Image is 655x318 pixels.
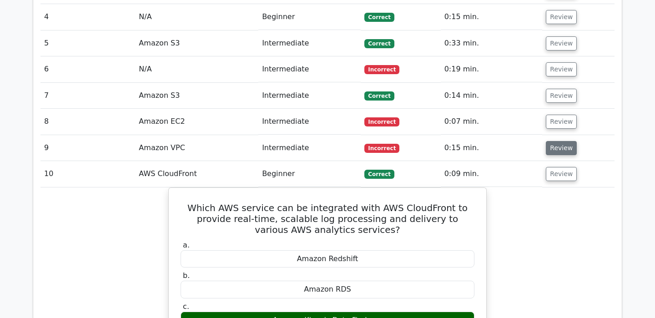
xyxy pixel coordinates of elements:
div: Amazon Redshift [181,250,474,268]
span: c. [183,302,189,311]
span: Incorrect [364,117,399,126]
button: Review [546,115,577,129]
td: 4 [40,4,135,30]
td: 9 [40,135,135,161]
h5: Which AWS service can be integrated with AWS CloudFront to provide real-time, scalable log proces... [180,202,475,235]
td: Beginner [258,161,361,187]
td: 0:09 min. [441,161,543,187]
button: Review [546,141,577,155]
td: 0:33 min. [441,30,543,56]
button: Review [546,10,577,24]
button: Review [546,62,577,76]
td: 0:07 min. [441,109,543,135]
span: Incorrect [364,144,399,153]
td: Intermediate [258,30,361,56]
td: Amazon EC2 [135,109,258,135]
td: Intermediate [258,83,361,109]
td: 0:15 min. [441,135,543,161]
td: AWS CloudFront [135,161,258,187]
td: N/A [135,56,258,82]
button: Review [546,167,577,181]
td: 0:19 min. [441,56,543,82]
span: Incorrect [364,65,399,74]
span: b. [183,271,190,280]
span: Correct [364,13,394,22]
td: Amazon S3 [135,30,258,56]
td: 8 [40,109,135,135]
td: 6 [40,56,135,82]
td: N/A [135,4,258,30]
td: Amazon VPC [135,135,258,161]
td: Beginner [258,4,361,30]
td: Intermediate [258,109,361,135]
button: Review [546,36,577,50]
span: Correct [364,91,394,101]
span: Correct [364,170,394,179]
td: 10 [40,161,135,187]
td: 7 [40,83,135,109]
td: 0:15 min. [441,4,543,30]
td: Intermediate [258,56,361,82]
td: Intermediate [258,135,361,161]
td: 0:14 min. [441,83,543,109]
button: Review [546,89,577,103]
span: Correct [364,39,394,48]
td: Amazon S3 [135,83,258,109]
span: a. [183,241,190,249]
td: 5 [40,30,135,56]
div: Amazon RDS [181,281,474,298]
